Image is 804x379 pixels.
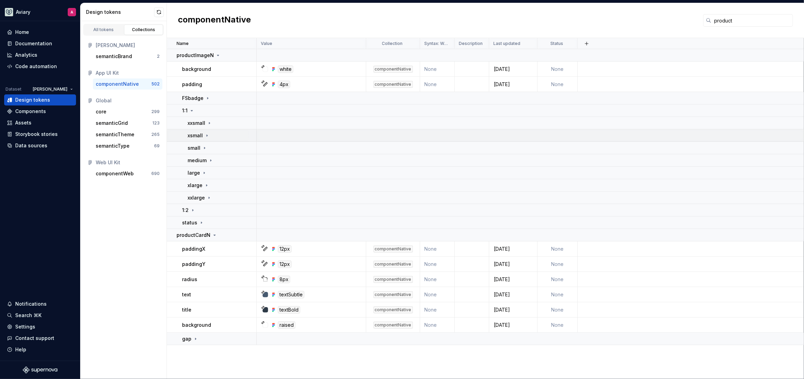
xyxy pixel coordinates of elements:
div: Search ⌘K [15,312,41,319]
div: 690 [151,171,160,176]
h2: componentNative [178,14,251,27]
div: 8px [278,276,290,283]
td: None [538,272,578,287]
a: Documentation [4,38,76,49]
a: Analytics [4,49,76,61]
img: 256e2c79-9abd-4d59-8978-03feab5a3943.png [5,8,13,16]
p: xxlarge [188,194,205,201]
div: All tokens [86,27,121,33]
td: None [420,272,455,287]
svg: Supernova Logo [23,367,57,373]
button: Contact support [4,333,76,344]
p: medium [188,157,207,164]
div: white [278,65,293,73]
div: textBold [278,306,300,314]
p: paddingX [182,246,205,252]
button: Search ⌘K [4,310,76,321]
p: Name [177,41,189,46]
div: Aviary [16,9,30,16]
div: [DATE] [490,66,537,73]
div: [DATE] [490,261,537,268]
div: Assets [15,119,31,126]
p: large [188,169,200,176]
td: None [538,257,578,272]
td: None [420,257,455,272]
button: Notifications [4,298,76,309]
button: AviaryA [1,4,79,19]
p: Collection [382,41,403,46]
a: Components [4,106,76,117]
button: Help [4,344,76,355]
div: semanticTheme [96,131,134,138]
td: None [538,62,578,77]
div: Home [15,29,29,36]
div: componentWeb [96,170,134,177]
a: semanticBrand2 [93,51,162,62]
div: App UI Kit [96,70,160,76]
div: Web UI Kit [96,159,160,166]
p: padding [182,81,202,88]
button: componentWeb690 [93,168,162,179]
td: None [420,287,455,302]
a: Code automation [4,61,76,72]
td: None [538,241,578,257]
div: 12px [278,260,292,268]
p: Last updated [493,41,520,46]
div: Storybook stories [15,131,58,138]
div: raised [278,321,295,329]
button: semanticTheme265 [93,129,162,140]
div: [DATE] [490,246,537,252]
div: Design tokens [15,96,50,103]
div: componentNative [373,291,413,298]
div: componentNative [373,261,413,268]
div: Documentation [15,40,52,47]
div: semanticType [96,142,130,149]
p: gap [182,335,191,342]
div: componentNative [373,306,413,313]
p: background [182,66,211,73]
div: [DATE] [490,306,537,313]
p: 1:2 [182,207,189,214]
p: Value [261,41,272,46]
td: None [420,317,455,333]
div: Analytics [15,52,37,58]
div: Design tokens [86,9,154,16]
a: Data sources [4,140,76,151]
p: Description [459,41,483,46]
span: [PERSON_NAME] [33,86,67,92]
div: Contact support [15,335,54,342]
p: radius [182,276,197,283]
button: semanticGrid123 [93,118,162,129]
p: small [188,145,200,151]
div: componentNative [373,276,413,283]
p: Status [550,41,563,46]
input: Search in tokens... [711,14,793,27]
div: Collections [126,27,161,33]
td: None [420,302,455,317]
div: componentNative [373,81,413,88]
p: xlarge [188,182,202,189]
button: [PERSON_NAME] [30,84,76,94]
div: componentNative [373,246,413,252]
button: core299 [93,106,162,117]
p: title [182,306,191,313]
div: 4px [278,81,290,88]
p: xsmall [188,132,203,139]
div: componentNative [373,66,413,73]
p: status [182,219,197,226]
div: [DATE] [490,276,537,283]
div: Components [15,108,46,115]
div: [DATE] [490,81,537,88]
a: Assets [4,117,76,128]
div: 2 [157,54,160,59]
td: None [538,287,578,302]
p: 1:1 [182,107,188,114]
div: core [96,108,106,115]
button: componentNative502 [93,78,162,90]
button: semanticType69 [93,140,162,151]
